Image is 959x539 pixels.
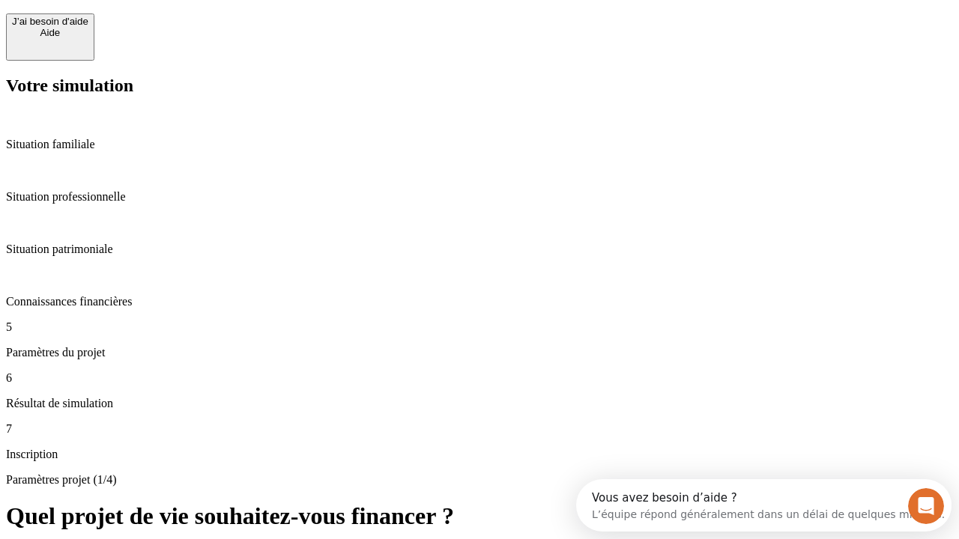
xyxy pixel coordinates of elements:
[6,295,953,308] p: Connaissances financières
[6,397,953,410] p: Résultat de simulation
[6,346,953,359] p: Paramètres du projet
[6,6,413,47] div: Ouvrir le Messenger Intercom
[6,502,953,530] h1: Quel projet de vie souhaitez-vous financer ?
[6,13,94,61] button: J’ai besoin d'aideAide
[6,448,953,461] p: Inscription
[6,138,953,151] p: Situation familiale
[6,473,953,487] p: Paramètres projet (1/4)
[6,320,953,334] p: 5
[6,371,953,385] p: 6
[12,16,88,27] div: J’ai besoin d'aide
[12,27,88,38] div: Aide
[576,479,952,532] iframe: Intercom live chat discovery launcher
[16,13,369,25] div: Vous avez besoin d’aide ?
[16,25,369,40] div: L’équipe répond généralement dans un délai de quelques minutes.
[6,243,953,256] p: Situation patrimoniale
[6,190,953,204] p: Situation professionnelle
[6,422,953,436] p: 7
[908,488,944,524] iframe: Intercom live chat
[6,76,953,96] h2: Votre simulation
